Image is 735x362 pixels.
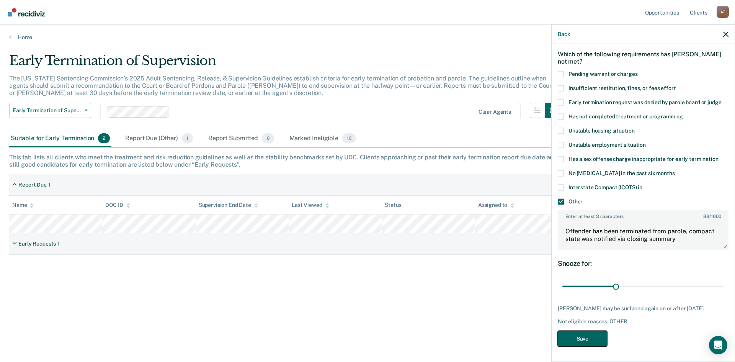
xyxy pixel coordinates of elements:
span: 2 [98,133,110,143]
div: DOC ID [105,202,130,208]
span: Early termination request was denied by parole board or judge [568,99,721,105]
div: Report Submitted [207,130,276,147]
button: Save [558,331,607,346]
div: Name [12,202,34,208]
div: Early Termination of Supervision [9,53,560,75]
div: Clear agents [479,109,511,115]
span: Unstable employment situation [568,141,646,147]
div: Report Due [18,182,47,188]
span: Early Termination of Supervision [13,107,82,114]
label: Enter at least 3 characters [559,210,728,219]
span: Insufficient restitution, fines, or fees effort [568,85,676,91]
span: Other [568,198,583,204]
img: Recidiviz [8,8,45,16]
textarea: Offender has been terminated from parole, compact state was notified via closing summary [559,221,728,249]
div: 1 [57,241,60,247]
div: Suitable for Early Termination [9,130,111,147]
div: Early Requests [18,241,56,247]
span: 10 [342,133,356,143]
div: Open Intercom Messenger [709,336,727,354]
div: Last Viewed [292,202,329,208]
span: 88 [703,213,709,219]
span: No [MEDICAL_DATA] in the past six months [568,170,675,176]
div: Not eligible reasons: OTHER [558,318,728,324]
div: Snooze for: [558,259,728,267]
div: Which of the following requirements has [PERSON_NAME] not met? [558,44,728,71]
span: 1 [182,133,193,143]
div: Supervision End Date [199,202,258,208]
div: [PERSON_NAME] may be surfaced again on or after [DATE]. [558,305,728,312]
span: Pending warrant or charges [568,70,637,77]
button: Back [558,31,570,37]
span: Has a sex offense charge inappropriate for early termination [568,156,719,162]
div: Report Due (Other) [124,130,194,147]
div: 1 [48,182,51,188]
div: This tab lists all clients who meet the treatment and risk reduction guidelines as well as the st... [9,154,726,168]
span: 0 [262,133,274,143]
span: / 1600 [703,213,721,219]
div: Status [385,202,401,208]
div: A T [717,6,729,18]
span: Has not completed treatment or programming [568,113,683,119]
span: Unstable housing situation [568,127,634,133]
div: Assigned to [478,202,514,208]
div: Marked Ineligible [288,130,358,147]
button: Profile dropdown button [717,6,729,18]
span: Interstate Compact (ICOTS) in [568,184,642,190]
a: Home [9,34,726,41]
p: The [US_STATE] Sentencing Commission’s 2025 Adult Sentencing, Release, & Supervision Guidelines e... [9,75,554,97]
